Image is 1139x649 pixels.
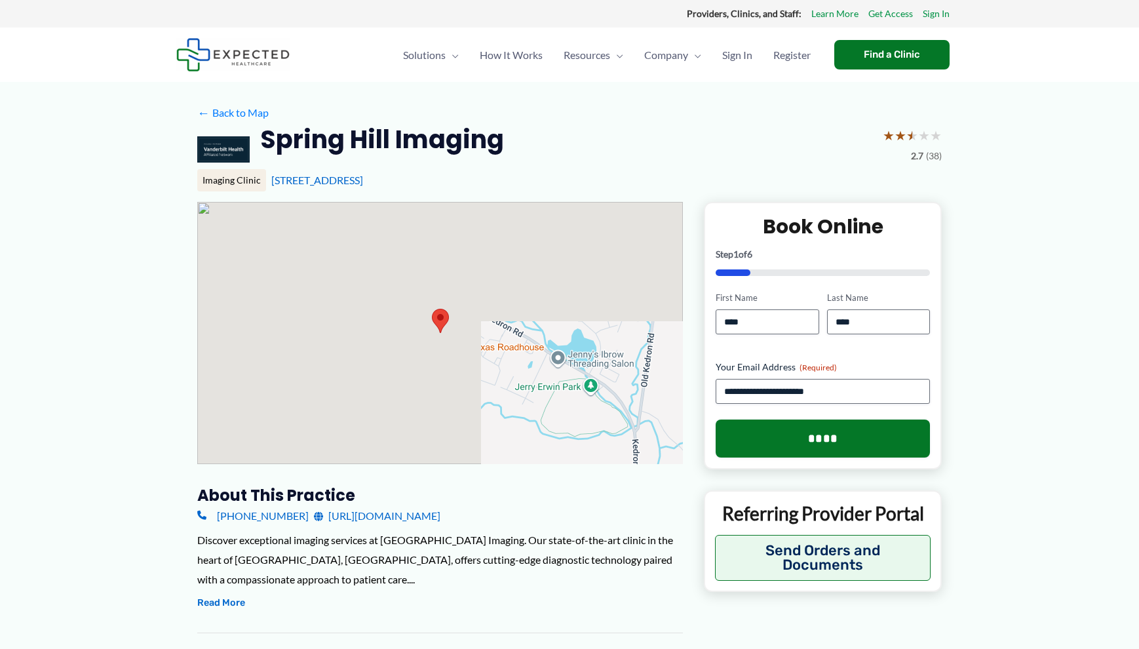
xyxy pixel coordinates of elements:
span: Solutions [403,32,446,78]
a: Get Access [868,5,913,22]
a: Find a Clinic [834,40,950,69]
span: Menu Toggle [446,32,459,78]
span: ★ [895,123,906,147]
a: Sign In [712,32,763,78]
div: Imaging Clinic [197,169,266,191]
img: Expected Healthcare Logo - side, dark font, small [176,38,290,71]
p: Referring Provider Portal [715,501,931,525]
span: How It Works [480,32,543,78]
span: ★ [918,123,930,147]
strong: Providers, Clinics, and Staff: [687,8,801,19]
a: Register [763,32,821,78]
h2: Book Online [716,214,930,239]
h3: About this practice [197,485,683,505]
span: 2.7 [911,147,923,165]
a: ResourcesMenu Toggle [553,32,634,78]
span: 6 [747,248,752,260]
span: (Required) [800,363,837,372]
a: ←Back to Map [197,103,269,123]
button: Send Orders and Documents [715,535,931,581]
a: Sign In [923,5,950,22]
a: [STREET_ADDRESS] [271,174,363,186]
span: Menu Toggle [688,32,701,78]
span: Menu Toggle [610,32,623,78]
a: How It Works [469,32,553,78]
span: Resources [564,32,610,78]
button: Read More [197,595,245,611]
a: Learn More [811,5,859,22]
span: ★ [883,123,895,147]
a: [PHONE_NUMBER] [197,506,309,526]
a: [URL][DOMAIN_NAME] [314,506,440,526]
span: 1 [733,248,739,260]
label: Last Name [827,292,930,304]
span: ★ [930,123,942,147]
span: ← [197,106,210,119]
span: Register [773,32,811,78]
span: Sign In [722,32,752,78]
label: First Name [716,292,819,304]
span: (38) [926,147,942,165]
p: Step of [716,250,930,259]
h2: Spring Hill Imaging [260,123,504,155]
div: Discover exceptional imaging services at [GEOGRAPHIC_DATA] Imaging. Our state-of-the-art clinic i... [197,530,683,589]
a: CompanyMenu Toggle [634,32,712,78]
span: Company [644,32,688,78]
nav: Primary Site Navigation [393,32,821,78]
span: ★ [906,123,918,147]
a: SolutionsMenu Toggle [393,32,469,78]
label: Your Email Address [716,361,930,374]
